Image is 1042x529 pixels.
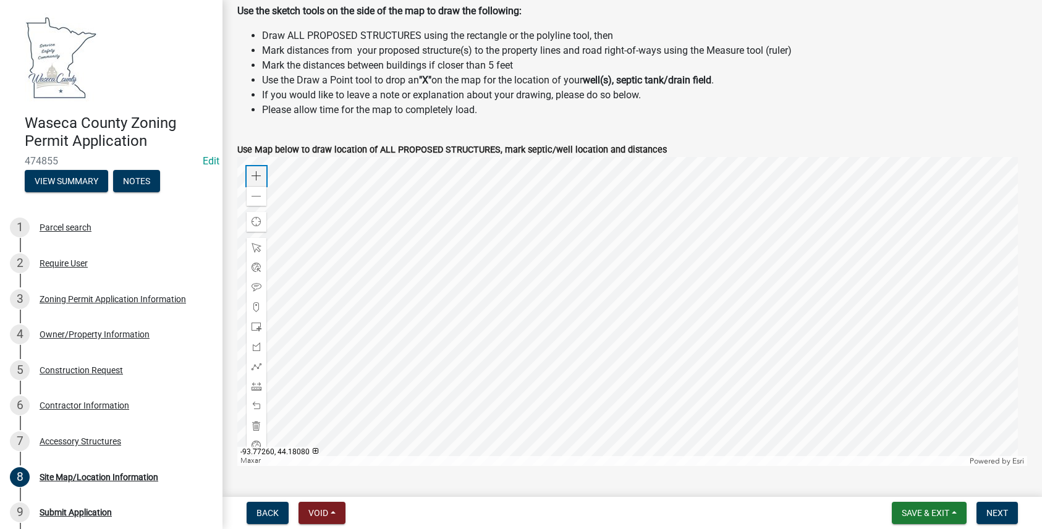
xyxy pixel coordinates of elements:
span: 474855 [25,155,198,167]
div: Contractor Information [40,401,129,410]
li: Mark distances from your proposed structure(s) to the property lines and road right-of-ways using... [262,43,1027,58]
strong: Use the sketch tools on the side of the map to draw the following: [237,5,522,17]
strong: well(s), septic tank/drain field [583,74,711,86]
li: Please allow time for the map to completely load. [262,103,1027,117]
div: Site Map/Location Information [40,473,158,481]
li: Use the Draw a Point tool to drop an on the map for the location of your . [262,73,1027,88]
div: Find my location [247,212,266,232]
span: Save & Exit [902,508,949,518]
div: Zoom out [247,186,266,206]
div: 2 [10,253,30,273]
div: Require User [40,259,88,268]
wm-modal-confirm: Edit Application Number [203,155,219,167]
label: Use Map below to draw location of ALL PROPOSED STRUCTURES, mark septic/well location and distances [237,146,667,154]
div: Construction Request [40,366,123,375]
li: If you would like to leave a note or explanation about your drawing, please do so below. [262,88,1027,103]
div: Maxar [237,456,967,466]
span: Back [256,508,279,518]
li: Draw ALL PROPOSED STRUCTURES using the rectangle or the polyline tool, then [262,28,1027,43]
div: 5 [10,360,30,380]
div: 6 [10,396,30,415]
span: Next [986,508,1008,518]
wm-modal-confirm: Notes [113,177,160,187]
span: Void [308,508,328,518]
div: Submit Application [40,508,112,517]
h4: Waseca County Zoning Permit Application [25,114,213,150]
div: Accessory Structures [40,437,121,446]
button: Notes [113,170,160,192]
div: 7 [10,431,30,451]
div: 4 [10,324,30,344]
div: Parcel search [40,223,91,232]
div: Zoning Permit Application Information [40,295,186,303]
button: Void [299,502,345,524]
li: Mark the distances between buildings if closer than 5 feet [262,58,1027,73]
a: Esri [1012,457,1024,465]
button: Save & Exit [892,502,967,524]
div: 3 [10,289,30,309]
div: 9 [10,502,30,522]
button: Next [976,502,1018,524]
div: 8 [10,467,30,487]
div: 1 [10,218,30,237]
strong: "X" [419,74,431,86]
div: Zoom in [247,166,266,186]
button: Back [247,502,289,524]
div: Powered by [967,456,1027,466]
button: View Summary [25,170,108,192]
a: Edit [203,155,219,167]
wm-modal-confirm: Summary [25,177,108,187]
img: Waseca County, Minnesota [25,13,98,101]
div: Owner/Property Information [40,330,150,339]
